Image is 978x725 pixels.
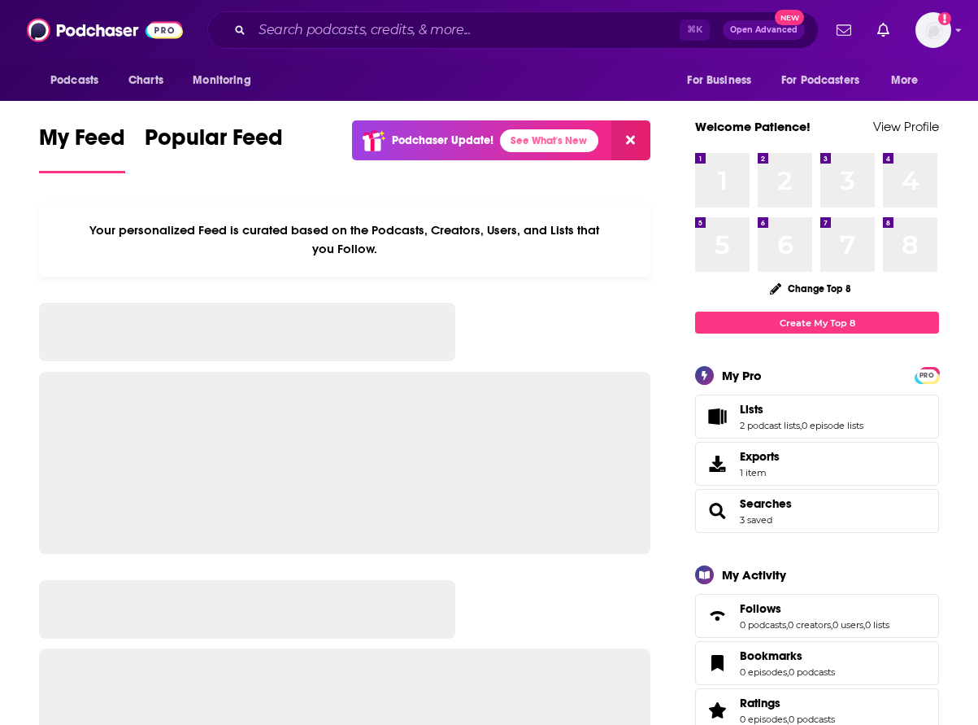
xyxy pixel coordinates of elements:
[863,619,865,631] span: ,
[786,619,788,631] span: ,
[789,666,835,678] a: 0 podcasts
[787,666,789,678] span: ,
[701,452,733,475] span: Exports
[722,368,762,383] div: My Pro
[915,12,951,48] span: Logged in as patiencebaldacci
[27,15,183,46] img: Podchaser - Follow, Share and Rate Podcasts
[873,119,939,134] a: View Profile
[740,649,835,663] a: Bookmarks
[800,420,802,431] span: ,
[39,124,125,161] span: My Feed
[917,369,937,381] a: PRO
[740,449,780,464] span: Exports
[730,26,798,34] span: Open Advanced
[695,119,811,134] a: Welcome Patience!
[128,69,163,92] span: Charts
[695,442,939,486] a: Exports
[207,11,819,49] div: Search podcasts, credits, & more...
[830,16,858,44] a: Show notifications dropdown
[740,696,835,710] a: Ratings
[787,714,789,725] span: ,
[760,278,861,299] button: Change Top 8
[701,500,733,522] a: Searches
[687,69,751,92] span: For Business
[701,405,733,428] a: Lists
[695,594,939,638] span: Follows
[701,652,733,675] a: Bookmarks
[775,10,804,25] span: New
[145,124,283,161] span: Popular Feed
[802,420,863,431] a: 0 episode lists
[740,514,772,526] a: 3 saved
[39,203,650,277] div: Your personalized Feed is curated based on the Podcasts, Creators, Users, and Lists that you Follow.
[740,601,781,616] span: Follows
[193,69,250,92] span: Monitoring
[740,402,763,417] span: Lists
[938,12,951,25] svg: Add a profile image
[789,714,835,725] a: 0 podcasts
[722,567,786,583] div: My Activity
[181,65,272,96] button: open menu
[50,69,98,92] span: Podcasts
[676,65,772,96] button: open menu
[832,619,863,631] a: 0 users
[880,65,939,96] button: open menu
[118,65,173,96] a: Charts
[39,124,125,173] a: My Feed
[740,696,780,710] span: Ratings
[740,714,787,725] a: 0 episodes
[771,65,883,96] button: open menu
[865,619,889,631] a: 0 lists
[915,12,951,48] img: User Profile
[39,65,120,96] button: open menu
[740,467,780,478] span: 1 item
[701,699,733,722] a: Ratings
[891,69,919,92] span: More
[701,605,733,627] a: Follows
[781,69,859,92] span: For Podcasters
[915,12,951,48] button: Show profile menu
[695,489,939,533] span: Searches
[917,369,937,382] span: PRO
[740,420,800,431] a: 2 podcast lists
[500,129,598,152] a: See What's New
[695,641,939,685] span: Bookmarks
[695,312,939,334] a: Create My Top 8
[392,133,493,147] p: Podchaser Update!
[831,619,832,631] span: ,
[740,601,889,616] a: Follows
[871,16,896,44] a: Show notifications dropdown
[680,20,710,41] span: ⌘ K
[740,666,787,678] a: 0 episodes
[723,20,805,40] button: Open AdvancedNew
[740,619,786,631] a: 0 podcasts
[740,402,863,417] a: Lists
[788,619,831,631] a: 0 creators
[695,395,939,439] span: Lists
[740,649,802,663] span: Bookmarks
[145,124,283,173] a: Popular Feed
[252,17,680,43] input: Search podcasts, credits, & more...
[740,496,792,511] a: Searches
